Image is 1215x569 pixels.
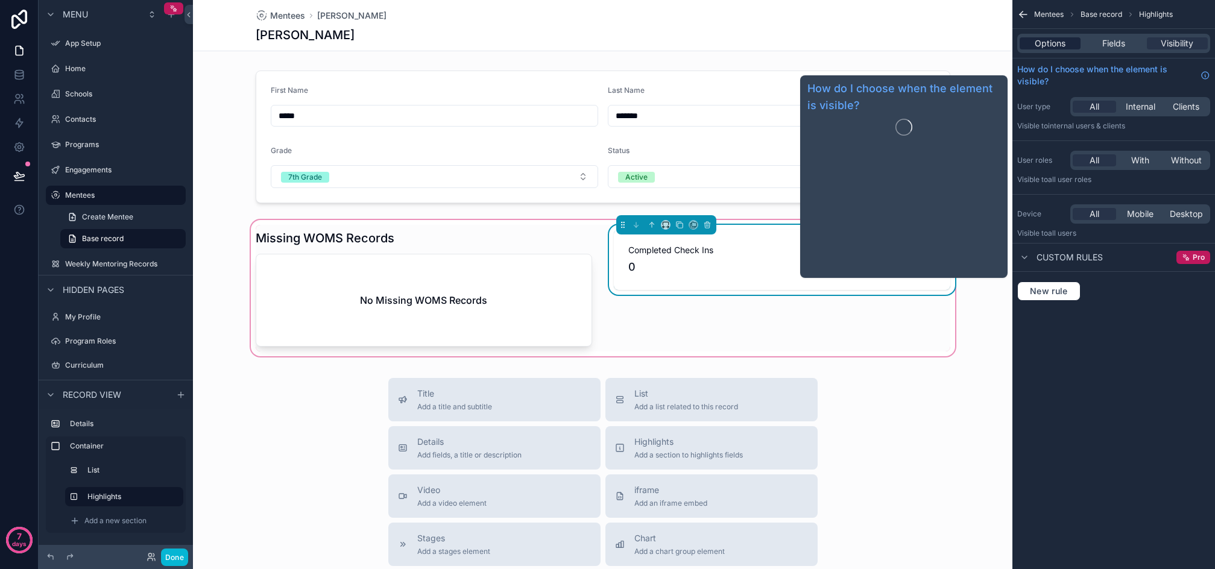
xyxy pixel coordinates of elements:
span: All [1090,208,1099,220]
span: Title [417,388,492,400]
span: Visibility [1161,37,1193,49]
span: Add an iframe embed [634,498,707,508]
span: All [1090,101,1099,113]
label: Program Roles [65,336,183,346]
span: All user roles [1048,175,1091,184]
a: Programs [46,135,186,154]
span: Add a stages element [417,547,490,556]
span: Record view [63,389,121,401]
label: Curriculum [65,360,183,370]
a: How do I choose when the element is visible? [807,80,1000,114]
span: Menu [63,8,88,20]
span: Mentees [270,10,305,22]
a: Contacts [46,110,186,129]
span: Add a video element [417,498,487,508]
p: 7 [17,530,22,542]
span: 0 [628,259,936,275]
label: Weekly Mentoring Records [65,259,183,269]
span: New rule [1025,286,1073,297]
label: Engagements [65,165,183,175]
span: all users [1048,228,1076,237]
p: Visible to [1017,175,1210,184]
button: ListAdd a list related to this record [605,378,818,421]
span: Chart [634,532,725,544]
a: Curriculum [46,356,186,375]
div: scrollable content [39,409,193,545]
span: Mobile [1127,208,1153,220]
span: Highlights [1139,10,1173,19]
span: Base record [82,234,124,244]
span: Options [1035,37,1065,49]
a: Base record [60,229,186,248]
span: Hidden pages [63,284,124,296]
a: Weekly Mentoring Records [46,254,186,274]
span: List [634,388,738,400]
button: Done [161,549,188,566]
button: iframeAdd an iframe embed [605,474,818,518]
a: Home [46,59,186,78]
span: Custom rules [1037,251,1103,263]
span: Pro [1193,253,1205,262]
span: Clients [1173,101,1199,113]
a: Program Roles [46,332,186,351]
button: HighlightsAdd a section to highlights fields [605,426,818,470]
iframe: Guide [807,140,1000,273]
a: Mentees [46,186,186,205]
span: Add a section to highlights fields [634,450,743,460]
span: How do I choose when the element is visible? [1017,63,1196,87]
span: With [1131,154,1149,166]
label: Home [65,64,183,74]
a: Engagements [46,160,186,180]
a: [PERSON_NAME] [317,10,387,22]
label: Container [70,441,181,451]
a: How do I choose when the element is visible? [1017,63,1210,87]
button: TitleAdd a title and subtitle [388,378,601,421]
span: All [1090,154,1099,166]
label: Contacts [65,115,183,124]
span: Desktop [1170,208,1203,220]
label: User roles [1017,156,1065,165]
a: App Setup [46,34,186,53]
a: Schools [46,84,186,104]
button: DetailsAdd fields, a title or description [388,426,601,470]
span: Internal [1126,101,1155,113]
span: Add a title and subtitle [417,402,492,412]
span: Internal users & clients [1048,121,1125,130]
label: Details [70,419,181,429]
p: Visible to [1017,121,1210,131]
span: Details [417,436,522,448]
span: Mentees [1034,10,1064,19]
label: App Setup [65,39,183,48]
p: days [12,535,27,552]
h1: [PERSON_NAME] [256,27,355,43]
span: Add a new section [84,516,147,526]
span: Highlights [634,436,743,448]
label: Programs [65,140,183,149]
button: VideoAdd a video element [388,474,601,518]
label: My Profile [65,312,183,322]
span: Create Mentee [82,212,133,222]
label: Schools [65,89,183,99]
span: Video [417,484,487,496]
label: User type [1017,102,1065,112]
span: Base record [1081,10,1122,19]
span: Add fields, a title or description [417,450,522,460]
span: Stages [417,532,490,544]
span: Fields [1102,37,1125,49]
span: Add a list related to this record [634,402,738,412]
a: My Profile [46,307,186,327]
span: Add a chart group element [634,547,725,556]
label: Mentees [65,190,178,200]
span: iframe [634,484,707,496]
button: ChartAdd a chart group element [605,523,818,566]
span: Without [1171,154,1202,166]
label: List [87,465,178,475]
button: StagesAdd a stages element [388,523,601,566]
span: Completed Check Ins [628,244,936,256]
a: Mentees [256,10,305,22]
label: Device [1017,209,1065,219]
a: Create Mentee [60,207,186,227]
p: Visible to [1017,228,1210,238]
button: New rule [1017,281,1081,301]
